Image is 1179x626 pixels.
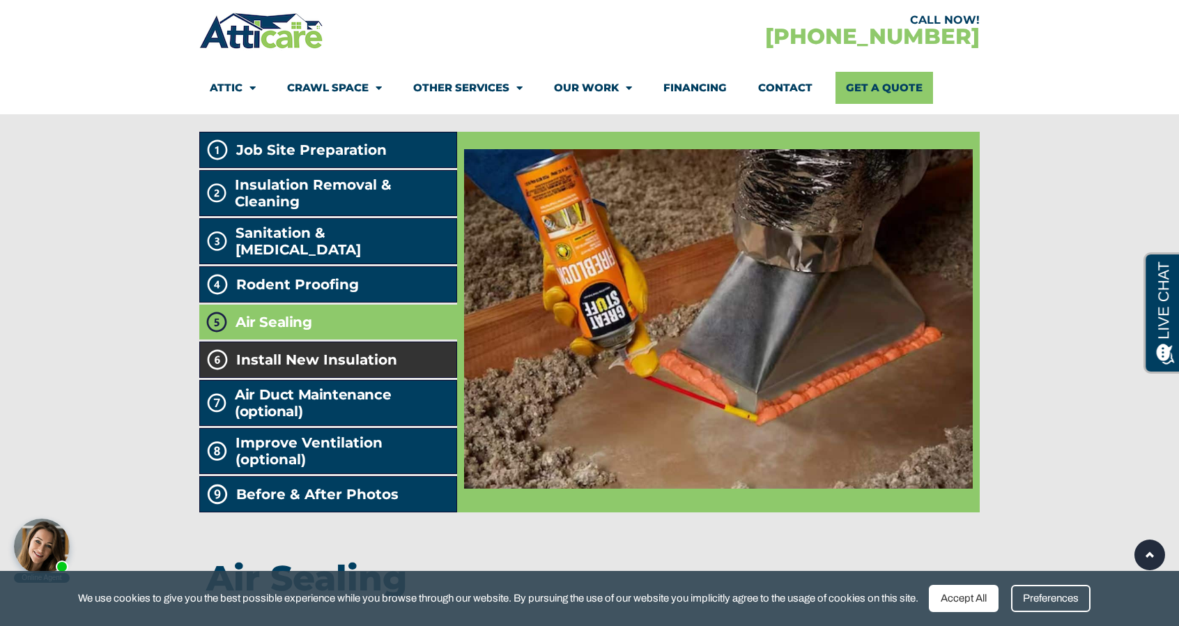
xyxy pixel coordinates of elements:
[835,72,933,104] a: Get A Quote
[287,72,382,104] a: Crawl Space
[236,486,399,503] span: Before & After Photos
[236,314,312,330] h2: Air Sealing
[663,72,727,104] a: Financing
[1011,585,1091,612] div: Preferences
[210,72,969,104] nav: Menu
[236,276,359,293] span: Rodent Proofing
[589,15,980,26] div: CALL NOW!
[34,11,112,29] span: Opens a chat window
[235,386,450,420] h2: Air Duct Maintenance (optional)
[235,176,450,210] span: Insulation Removal & Cleaning
[7,514,77,584] iframe: To enrich screen reader interactions, please activate Accessibility in Grammarly extension settings
[236,142,387,158] span: Job Site Preparation
[554,72,632,104] a: Our Work
[236,351,397,368] span: Install New Insulation
[210,72,256,104] a: Attic
[413,72,523,104] a: Other Services
[236,224,450,258] span: Sanitation & [MEDICAL_DATA]
[929,585,999,612] div: Accept All
[758,72,812,104] a: Contact
[78,590,918,607] span: We use cookies to give you the best possible experience while you browse through our website. By ...
[206,561,973,596] h3: Air Sealing
[236,434,451,468] span: Improve Ventilation (optional)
